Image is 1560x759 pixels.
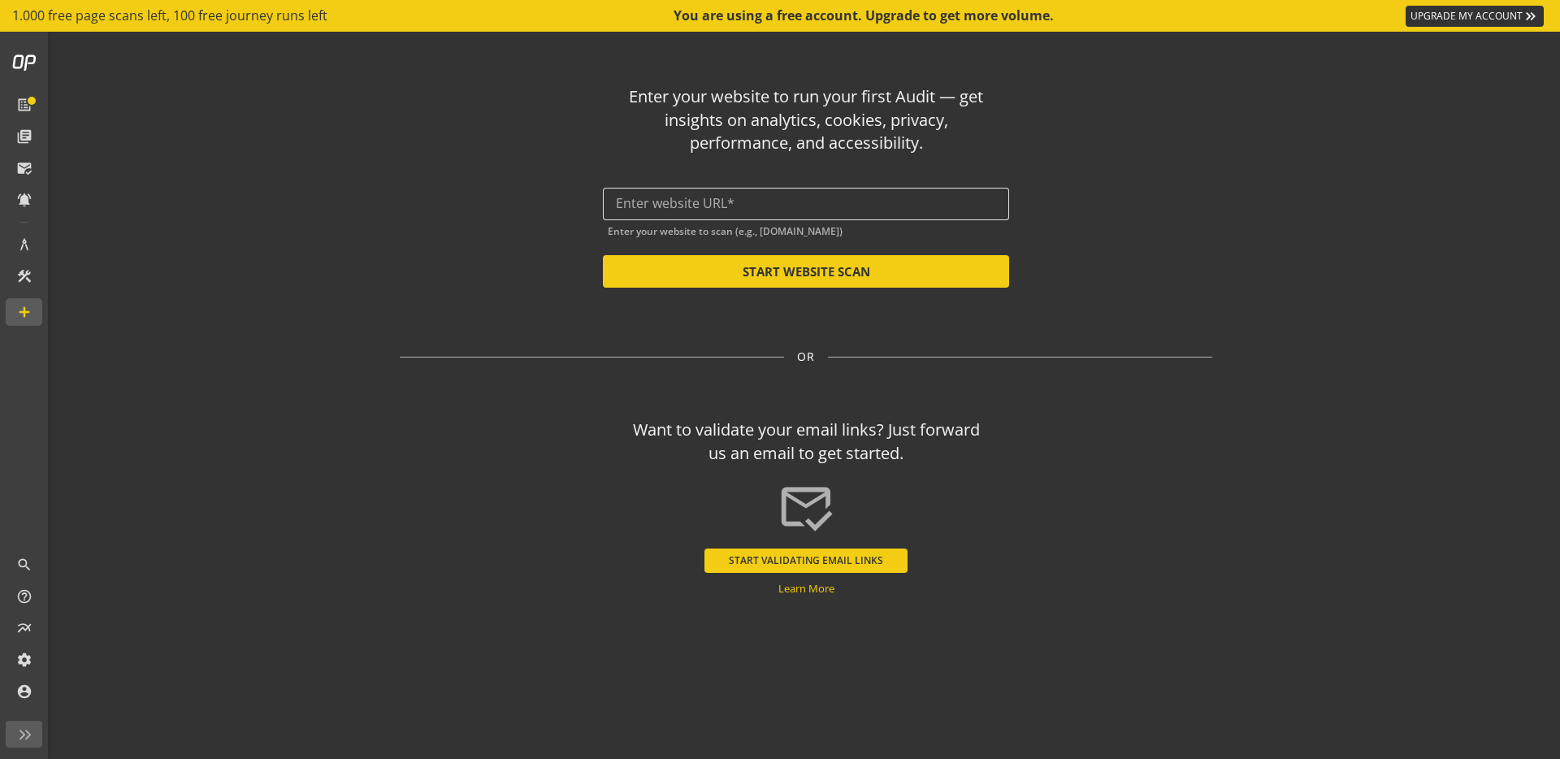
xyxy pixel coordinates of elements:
mat-icon: architecture [16,236,32,253]
button: START VALIDATING EMAIL LINKS [704,549,908,573]
mat-icon: settings [16,652,32,668]
mat-icon: list_alt [16,97,32,113]
mat-icon: notifications_active [16,192,32,208]
mat-icon: mark_email_read [778,479,834,536]
mat-icon: keyboard_double_arrow_right [1523,8,1539,24]
mat-icon: mark_email_read [16,160,32,176]
mat-icon: help_outline [16,588,32,605]
mat-icon: construction [16,268,32,284]
a: Learn More [778,581,834,596]
mat-icon: multiline_chart [16,620,32,636]
div: Want to validate your email links? Just forward us an email to get started. [626,419,987,465]
div: Enter your website to run your first Audit — get insights on analytics, cookies, privacy, perform... [626,85,987,155]
mat-icon: library_books [16,128,32,145]
mat-icon: account_circle [16,683,32,700]
div: You are using a free account. Upgrade to get more volume. [674,7,1055,25]
span: 1.000 free page scans left, 100 free journey runs left [12,7,327,25]
input: Enter website URL* [616,196,996,211]
mat-icon: search [16,557,32,573]
a: UPGRADE MY ACCOUNT [1406,6,1544,27]
span: OR [797,349,815,365]
mat-hint: Enter your website to scan (e.g., [DOMAIN_NAME]) [608,222,843,237]
mat-icon: add [16,304,32,320]
button: START WEBSITE SCAN [603,255,1009,288]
